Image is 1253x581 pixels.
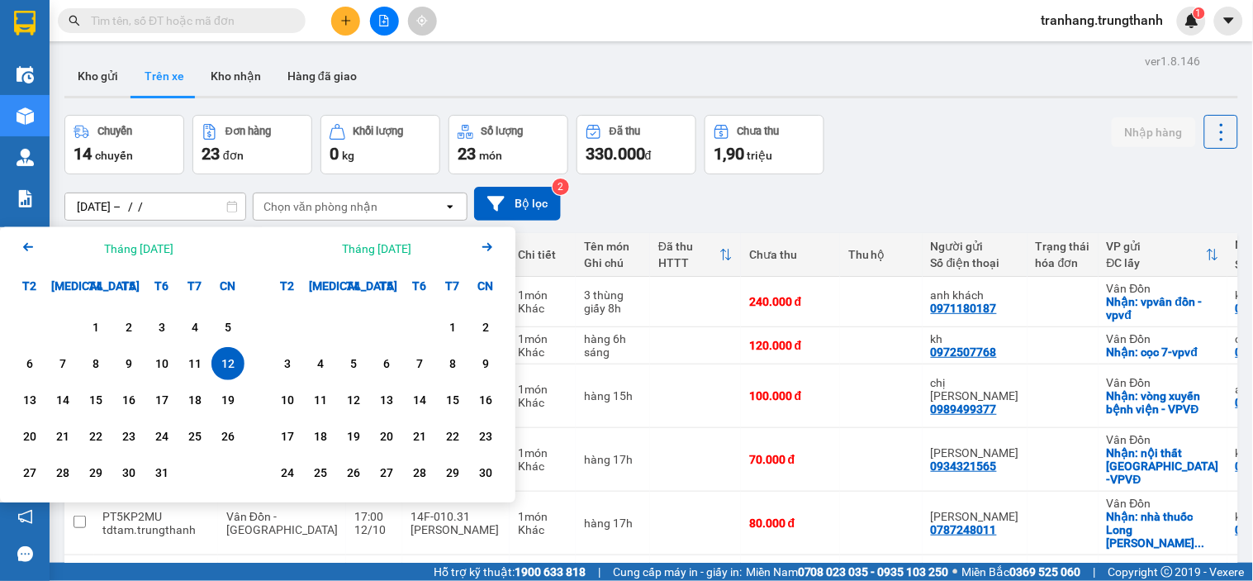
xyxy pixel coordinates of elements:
[436,311,469,344] div: Choose Thứ Bảy, tháng 11 1 2025. It's available.
[304,456,337,489] div: Choose Thứ Ba, tháng 11 25 2025. It's available.
[1094,563,1096,581] span: |
[375,354,398,374] div: 6
[84,390,107,410] div: 15
[518,302,567,315] div: Khác
[1112,117,1196,147] button: Nhập hàng
[112,347,145,380] div: Choose Thứ Năm, tháng 10 9 2025. It's available.
[370,347,403,380] div: Choose Thứ Năm, tháng 11 6 2025. It's available.
[271,269,304,302] div: T2
[274,56,370,96] button: Hàng đã giao
[104,240,173,257] div: Tháng [DATE]
[304,420,337,453] div: Choose Thứ Ba, tháng 11 18 2025. It's available.
[1107,376,1219,389] div: Vân Đồn
[271,347,304,380] div: Choose Thứ Hai, tháng 11 3 2025. It's available.
[798,565,949,579] strong: 0708 023 035 - 0935 103 250
[79,456,112,489] div: Choose Thứ Tư, tháng 10 29 2025. It's available.
[408,426,431,446] div: 21
[1107,497,1219,510] div: Vân Đồn
[131,56,197,96] button: Trên xe
[931,376,1019,402] div: chị hoa
[211,269,244,302] div: CN
[375,463,398,483] div: 27
[518,345,567,359] div: Khác
[178,383,211,417] div: Choose Thứ Bảy, tháng 10 18 2025. It's available.
[337,420,370,453] div: Choose Thứ Tư, tháng 11 19 2025. It's available.
[304,269,337,302] div: [MEDICAL_DATA]
[749,517,832,530] div: 80.000 đ
[51,390,74,410] div: 14
[331,7,360,36] button: plus
[79,311,112,344] div: Choose Thứ Tư, tháng 10 1 2025. It's available.
[112,456,145,489] div: Choose Thứ Năm, tháng 10 30 2025. It's available.
[403,456,436,489] div: Choose Thứ Sáu, tháng 11 28 2025. It's available.
[658,240,719,253] div: Đã thu
[354,523,394,536] div: 12/10
[458,144,476,164] span: 23
[613,563,742,581] span: Cung cấp máy in - giấy in:
[469,456,502,489] div: Choose Chủ Nhật, tháng 11 30 2025. It's available.
[749,295,832,308] div: 240.000 đ
[962,563,1081,581] span: Miền Bắc
[584,288,642,315] div: 3 thùng giấy 8h
[309,390,332,410] div: 11
[97,126,132,137] div: Chuyến
[931,446,1019,460] div: Đoàn Lan
[117,463,140,483] div: 30
[650,233,741,277] th: Toggle SortBy
[1107,389,1219,416] div: Nhận: vòng xuyến bệnh viện - VPVĐ
[225,126,271,137] div: Đơn hàng
[17,107,34,125] img: warehouse-icon
[411,510,501,523] div: 14F-010.31
[17,546,33,562] span: message
[342,390,365,410] div: 12
[150,317,173,337] div: 3
[474,426,497,446] div: 23
[441,354,464,374] div: 8
[931,288,1019,302] div: anh khách
[403,383,436,417] div: Choose Thứ Sáu, tháng 11 14 2025. It's available.
[1099,233,1227,277] th: Toggle SortBy
[370,269,403,302] div: T5
[474,463,497,483] div: 30
[13,420,46,453] div: Choose Thứ Hai, tháng 10 20 2025. It's available.
[342,426,365,446] div: 19
[150,463,173,483] div: 31
[276,463,299,483] div: 24
[216,354,240,374] div: 12
[749,453,832,466] div: 70.000 đ
[598,563,600,581] span: |
[271,420,304,453] div: Choose Thứ Hai, tháng 11 17 2025. It's available.
[46,347,79,380] div: Choose Thứ Ba, tháng 10 7 2025. It's available.
[1161,566,1173,578] span: copyright
[441,463,464,483] div: 29
[202,144,220,164] span: 23
[309,426,332,446] div: 18
[145,420,178,453] div: Choose Thứ Sáu, tháng 10 24 2025. It's available.
[150,390,173,410] div: 17
[931,510,1019,523] div: Liêu Thị Phương Thảo
[378,15,390,26] span: file-add
[931,402,997,416] div: 0989499377
[178,347,211,380] div: Choose Thứ Bảy, tháng 10 11 2025. It's available.
[370,383,403,417] div: Choose Thứ Năm, tháng 11 13 2025. It's available.
[584,389,642,402] div: hàng 15h
[584,453,642,466] div: hàng 17h
[584,332,642,359] div: hàng 6h sáng
[51,463,74,483] div: 28
[117,426,140,446] div: 23
[178,420,211,453] div: Choose Thứ Bảy, tháng 10 25 2025. It's available.
[747,149,772,162] span: triệu
[18,354,41,374] div: 6
[584,240,642,253] div: Tên món
[658,256,719,269] div: HTTT
[117,390,140,410] div: 16
[342,240,411,257] div: Tháng [DATE]
[337,456,370,489] div: Choose Thứ Tư, tháng 11 26 2025. It's available.
[1107,433,1219,446] div: Vân Đồn
[931,460,997,473] div: 0934321565
[1036,240,1090,253] div: Trạng thái
[178,269,211,302] div: T7
[403,269,436,302] div: T6
[17,190,34,207] img: solution-icon
[84,426,107,446] div: 22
